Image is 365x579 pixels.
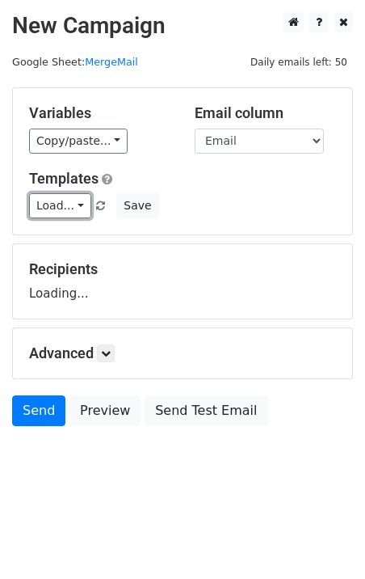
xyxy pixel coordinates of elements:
a: Copy/paste... [29,129,128,154]
h5: Email column [195,104,336,122]
a: Templates [29,170,99,187]
a: MergeMail [85,56,138,68]
a: Preview [69,395,141,426]
span: Daily emails left: 50 [245,53,353,71]
a: Load... [29,193,91,218]
small: Google Sheet: [12,56,138,68]
a: Send [12,395,65,426]
h5: Variables [29,104,170,122]
h2: New Campaign [12,12,353,40]
h5: Advanced [29,344,336,362]
a: Send Test Email [145,395,267,426]
div: Loading... [29,260,336,302]
a: Daily emails left: 50 [245,56,353,68]
h5: Recipients [29,260,336,278]
button: Save [116,193,158,218]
